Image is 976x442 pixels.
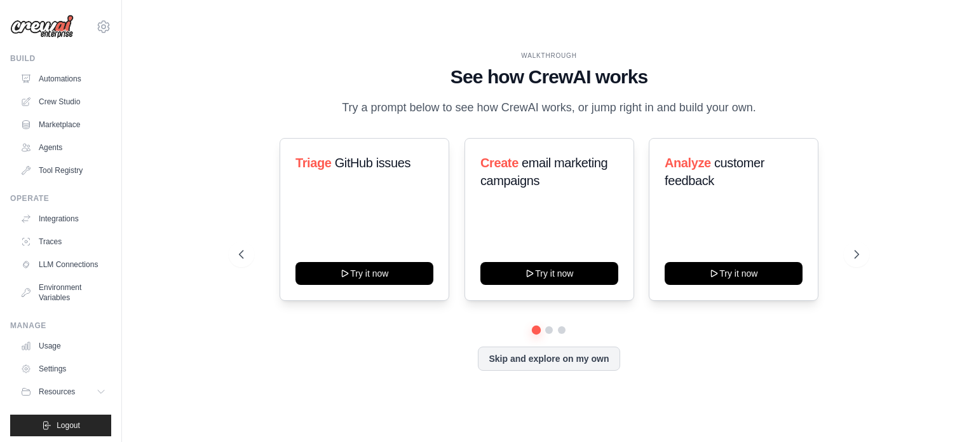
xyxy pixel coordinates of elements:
[295,156,332,170] span: Triage
[10,415,111,436] button: Logout
[480,262,618,285] button: Try it now
[15,114,111,135] a: Marketplace
[15,209,111,229] a: Integrations
[15,160,111,181] a: Tool Registry
[15,231,111,252] a: Traces
[10,321,111,331] div: Manage
[15,359,111,379] a: Settings
[480,156,518,170] span: Create
[478,347,620,371] button: Skip and explore on my own
[295,262,433,285] button: Try it now
[10,53,111,64] div: Build
[665,262,803,285] button: Try it now
[335,99,762,117] p: Try a prompt below to see how CrewAI works, or jump right in and build your own.
[15,277,111,308] a: Environment Variables
[15,69,111,89] a: Automations
[239,66,859,88] h1: See how CrewAI works
[239,51,859,60] div: WALKTHROUGH
[57,420,80,431] span: Logout
[15,336,111,356] a: Usage
[665,156,711,170] span: Analyze
[665,156,764,188] span: customer feedback
[480,156,607,188] span: email marketing campaigns
[15,92,111,112] a: Crew Studio
[10,15,74,39] img: Logo
[15,254,111,275] a: LLM Connections
[335,156,410,170] span: GitHub issues
[10,193,111,204] div: Operate
[15,137,111,158] a: Agents
[15,382,111,402] button: Resources
[39,387,75,397] span: Resources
